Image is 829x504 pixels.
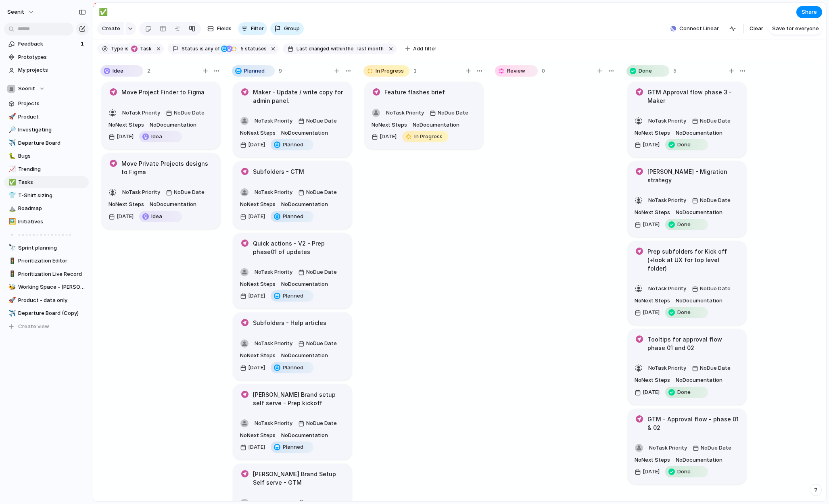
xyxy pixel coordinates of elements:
a: 🚀Product [4,111,89,123]
a: Feedback1 [4,38,89,50]
button: NoTask Priority [647,442,689,454]
span: [DATE] [248,212,265,221]
span: No Documentation [150,200,196,208]
span: [DATE] [380,133,397,141]
span: No Documentation [676,376,723,384]
div: ✈️ [8,309,14,318]
span: No Documentation [281,280,328,288]
span: My projects [18,66,86,74]
div: ✅ [99,6,108,17]
button: ✅ [97,6,110,19]
span: Working Space - [PERSON_NAME] [18,283,86,291]
span: Product - data only [18,296,86,304]
button: NoTask Priority [253,417,294,430]
span: No Task Priority [122,189,160,195]
div: GTM - Approval flow - phase 01 & 02NoTask PriorityNoDue DateNoNext StepsNoDocumentation[DATE]Done [628,409,746,485]
span: 9 [279,67,282,75]
span: Type [111,45,123,52]
button: Seenit [4,6,38,19]
div: 🐝 [8,283,14,292]
span: No Due Date [438,109,468,117]
span: Seenit [18,85,35,93]
button: NoDue Date [296,115,339,127]
button: 🚀 [7,113,15,121]
button: ✈️ [7,139,15,147]
div: 🖼️ [8,217,14,226]
span: No Documentation [281,129,328,137]
div: [PERSON_NAME] Brand setup self serve - Prep kickoffNoTask PriorityNoDue DateNoNext StepsNoDocumen... [233,384,352,460]
span: Prioritization Editor [18,257,86,265]
button: [DATE] [633,465,662,478]
button: [DATE] [633,138,662,151]
a: Prototypes [4,51,89,63]
button: 🚦 [7,257,15,265]
span: No Next Steps [240,280,276,288]
button: NoTask Priority [253,337,294,350]
button: Planned [269,289,315,302]
span: No Next Steps [635,129,670,137]
span: No Due Date [174,109,205,117]
span: [DATE] [643,141,660,149]
button: Done [663,138,710,151]
button: NoDue Date [690,115,733,127]
button: NoDue Date [296,417,339,430]
span: No Next Steps [635,297,670,305]
button: 🖼️ [7,218,15,226]
button: 🐛 [7,152,15,160]
div: ✅ [8,178,14,187]
span: Done [677,468,691,476]
span: 2 [147,67,150,75]
span: No Next Steps [372,121,407,129]
span: [DATE] [248,443,265,451]
span: No Next Steps [635,376,670,384]
div: Move Private Projects designs to FigmaNoTask PriorityNoDue DateNoNext StepsNoDocumentation[DATE]Idea [102,153,220,229]
button: NoTask Priority [384,106,426,119]
span: Clear [750,25,763,33]
span: - - - - - - - - - - - - - - - [18,231,86,239]
span: Done [677,308,691,317]
span: No Documentation [676,456,723,464]
span: In Progress [414,133,443,141]
span: No Task Priority [122,109,160,116]
div: 📈 [8,165,14,174]
span: No Task Priority [255,420,292,426]
span: Roadmap [18,204,86,212]
span: Tasks [18,178,86,186]
span: No Task Priority [649,444,687,451]
span: Filter [251,25,264,33]
span: No Documentation [150,121,196,129]
span: 5 [238,46,245,52]
span: No Documentation [676,208,723,217]
a: 👕T-Shirt sizing [4,190,89,202]
span: No Next Steps [240,431,276,439]
button: NoTask Priority [120,186,162,199]
button: [DATE] [238,289,267,302]
button: NoTask Priority [253,186,294,199]
span: within the [331,45,353,52]
span: Sprint planning [18,244,86,252]
div: 🚦 [8,269,14,279]
span: is [125,45,129,52]
button: NoDue Date [690,282,733,295]
span: Investigating [18,126,86,134]
span: No Next Steps [240,200,276,208]
div: ✈️Departure Board [4,137,89,149]
div: 🚦 [8,256,14,266]
button: Planned [269,138,315,151]
div: 🔎 [8,125,14,135]
h1: [PERSON_NAME] - Migration strategy [647,167,739,184]
span: No Task Priority [255,189,292,195]
h1: Feature flashes brief [384,88,445,97]
span: [DATE] [643,468,660,476]
div: Quick actions - V2 - Prep phase01 of updatesNoTask PriorityNoDue DateNoNext StepsNoDocumentation[... [233,233,352,309]
button: Planned [269,441,315,454]
span: [DATE] [643,308,660,317]
button: NoTask Priority [646,282,688,295]
div: ▫️- - - - - - - - - - - - - - - [4,229,89,241]
span: No Task Priority [648,364,686,371]
span: Share [802,8,817,16]
span: No Task Priority [255,269,292,275]
div: 🔎Investigating [4,124,89,136]
button: 🔭 [7,244,15,252]
a: Projects [4,98,89,110]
